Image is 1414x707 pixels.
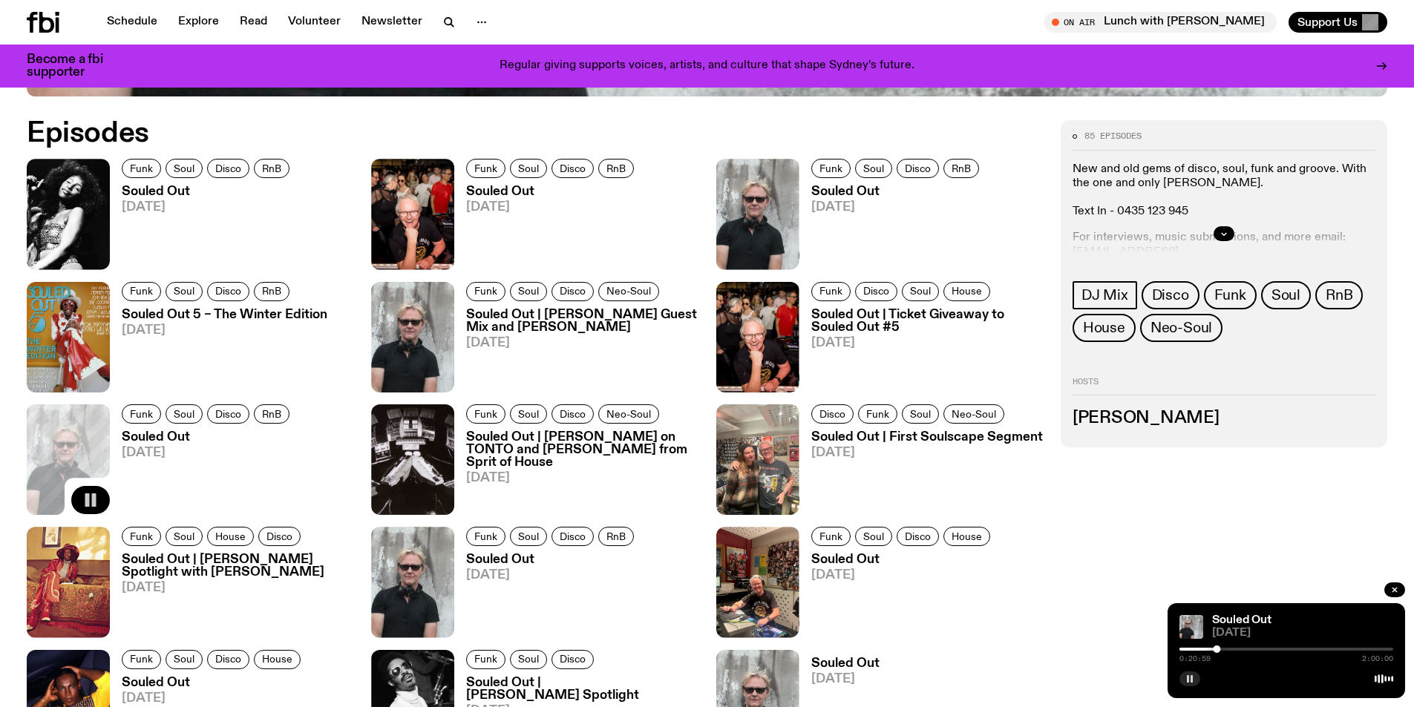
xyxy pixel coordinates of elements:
[1179,615,1203,639] a: Stephen looks directly at the camera, wearing a black tee, black sunglasses and headphones around...
[799,431,1043,515] a: Souled Out | First Soulscape Segment[DATE]
[215,531,246,542] span: House
[207,282,249,301] a: Disco
[560,286,586,297] span: Disco
[122,309,327,321] h3: Souled Out 5 – The Winter Edition
[466,282,505,301] a: Funk
[819,286,842,297] span: Funk
[215,163,241,174] span: Disco
[174,286,194,297] span: Soul
[1261,281,1311,309] a: Soul
[122,677,305,689] h3: Souled Out
[905,163,931,174] span: Disco
[1204,281,1257,309] a: Funk
[811,201,983,214] span: [DATE]
[169,12,228,33] a: Explore
[254,650,301,669] a: House
[466,159,505,178] a: Funk
[518,531,539,542] span: Soul
[215,408,241,419] span: Disco
[27,120,928,147] h2: Episodes
[518,408,539,419] span: Soul
[811,553,995,566] h3: Souled Out
[122,282,161,301] a: Funk
[122,159,161,178] a: Funk
[897,159,939,178] a: Disco
[811,309,1043,334] h3: Souled Out | Ticket Giveaway to Souled Out #5
[799,309,1043,392] a: Souled Out | Ticket Giveaway to Souled Out #5[DATE]
[510,527,547,546] a: Soul
[474,408,497,419] span: Funk
[130,286,153,297] span: Funk
[811,185,983,198] h3: Souled Out
[1140,314,1222,342] a: Neo-Soul
[905,531,931,542] span: Disco
[811,527,851,546] a: Funk
[1073,314,1136,342] a: House
[943,159,979,178] a: RnB
[254,404,289,424] a: RnB
[510,282,547,301] a: Soul
[598,404,659,424] a: Neo-Soul
[811,404,854,424] a: Disco
[811,569,995,582] span: [DATE]
[454,553,638,637] a: Souled Out[DATE]
[262,286,281,297] span: RnB
[863,286,889,297] span: Disco
[454,185,638,269] a: Souled Out[DATE]
[819,163,842,174] span: Funk
[551,404,594,424] a: Disco
[819,408,845,419] span: Disco
[1073,410,1375,427] h3: [PERSON_NAME]
[500,59,914,73] p: Regular giving supports voices, artists, and culture that shape Sydney’s future.
[606,408,651,419] span: Neo-Soul
[811,337,1043,349] span: [DATE]
[122,185,294,198] h3: Souled Out
[863,163,884,174] span: Soul
[952,408,996,419] span: Neo-Soul
[902,404,939,424] a: Soul
[262,654,292,665] span: House
[130,163,153,174] span: Funk
[174,408,194,419] span: Soul
[466,404,505,424] a: Funk
[110,431,294,515] a: Souled Out[DATE]
[606,163,626,174] span: RnB
[510,404,547,424] a: Soul
[258,527,301,546] a: Disco
[952,531,982,542] span: House
[474,531,497,542] span: Funk
[207,404,249,424] a: Disco
[174,163,194,174] span: Soul
[454,431,698,515] a: Souled Out | [PERSON_NAME] on TONTO and [PERSON_NAME] from Sprit of House[DATE]
[1289,12,1387,33] button: Support Us
[606,531,626,542] span: RnB
[1073,281,1137,309] a: DJ Mix
[1362,655,1393,662] span: 2:00:00
[952,163,971,174] span: RnB
[1044,12,1277,33] button: On AirLunch with [PERSON_NAME]
[454,309,698,392] a: Souled Out | [PERSON_NAME] Guest Mix and [PERSON_NAME][DATE]
[122,324,327,337] span: [DATE]
[371,282,454,392] img: Stephen looks directly at the camera, wearing a black tee, black sunglasses and headphones around...
[855,159,892,178] a: Soul
[910,286,931,297] span: Soul
[716,159,799,269] img: Stephen looks directly at the camera, wearing a black tee, black sunglasses and headphones around...
[474,286,497,297] span: Funk
[863,531,884,542] span: Soul
[560,531,586,542] span: Disco
[122,553,353,579] h3: Souled Out | [PERSON_NAME] Spotlight with [PERSON_NAME]
[1081,287,1128,303] span: DJ Mix
[551,282,594,301] a: Disco
[1315,281,1363,309] a: RnB
[130,531,153,542] span: Funk
[262,408,281,419] span: RnB
[551,650,594,669] a: Disco
[122,404,161,424] a: Funk
[799,185,983,269] a: Souled Out[DATE]
[943,404,1004,424] a: Neo-Soul
[466,185,638,198] h3: Souled Out
[551,159,594,178] a: Disco
[207,650,249,669] a: Disco
[122,692,305,705] span: [DATE]
[598,527,634,546] a: RnB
